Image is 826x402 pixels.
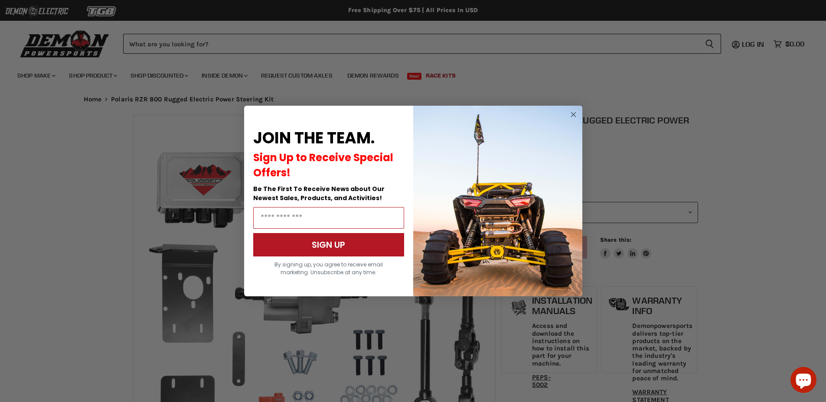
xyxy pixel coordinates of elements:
span: By signing up, you agree to receive email marketing. Unsubscribe at any time. [274,261,383,276]
inbox-online-store-chat: Shopify online store chat [788,367,819,395]
span: Be The First To Receive News about Our Newest Sales, Products, and Activities! [253,185,385,202]
img: a9095488-b6e7-41ba-879d-588abfab540b.jpeg [413,106,582,296]
button: Close dialog [568,109,579,120]
input: Email Address [253,207,404,229]
button: SIGN UP [253,233,404,256]
span: Sign Up to Receive Special Offers! [253,150,393,180]
span: JOIN THE TEAM. [253,127,375,149]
